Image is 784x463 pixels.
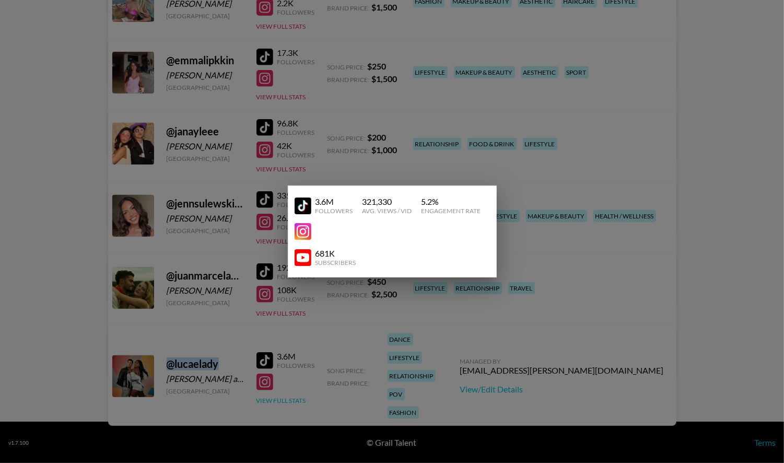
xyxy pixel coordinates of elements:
[421,207,481,215] div: Engagement Rate
[362,196,412,207] div: 321,330
[315,196,353,207] div: 3.6M
[362,207,412,215] div: Avg. Views / Vid
[421,196,481,207] div: 5.2 %
[295,223,311,240] img: YouTube
[315,259,356,267] div: Subscribers
[295,249,311,266] img: YouTube
[295,198,311,214] img: YouTube
[315,248,356,259] div: 681K
[315,207,353,215] div: Followers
